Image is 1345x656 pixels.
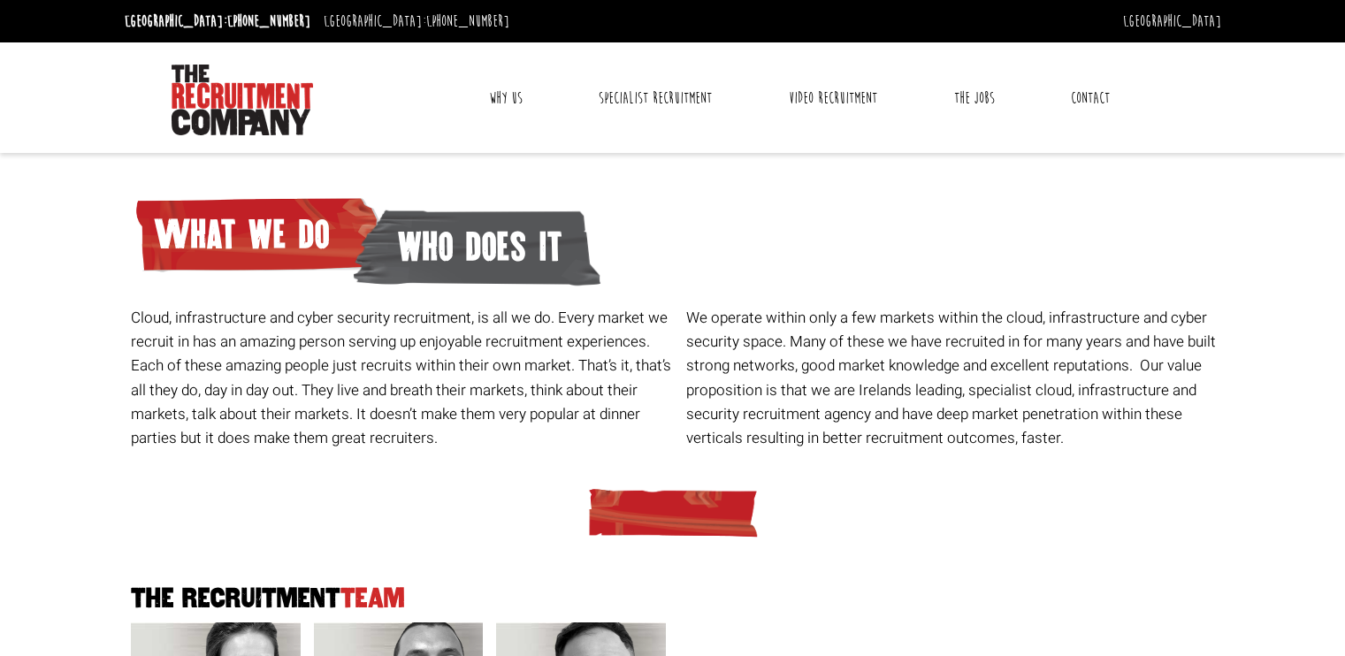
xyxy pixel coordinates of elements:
[686,306,1228,450] p: We operate within only a few markets within the cloud, infrastructure and cyber security space. M...
[585,76,725,120] a: Specialist Recruitment
[120,7,315,35] li: [GEOGRAPHIC_DATA]:
[1123,11,1221,31] a: [GEOGRAPHIC_DATA]
[319,7,514,35] li: [GEOGRAPHIC_DATA]:
[227,11,310,31] a: [PHONE_NUMBER]
[125,585,1221,613] h2: The Recruitment
[1058,76,1123,120] a: Contact
[476,76,536,120] a: Why Us
[941,76,1008,120] a: The Jobs
[131,306,673,450] p: Cloud, infrastructure and cyber security recruitment, is all we do. Every market we recruit in ha...
[172,65,313,135] img: The Recruitment Company
[340,584,405,613] span: Team
[426,11,509,31] a: [PHONE_NUMBER]
[776,76,890,120] a: Video Recruitment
